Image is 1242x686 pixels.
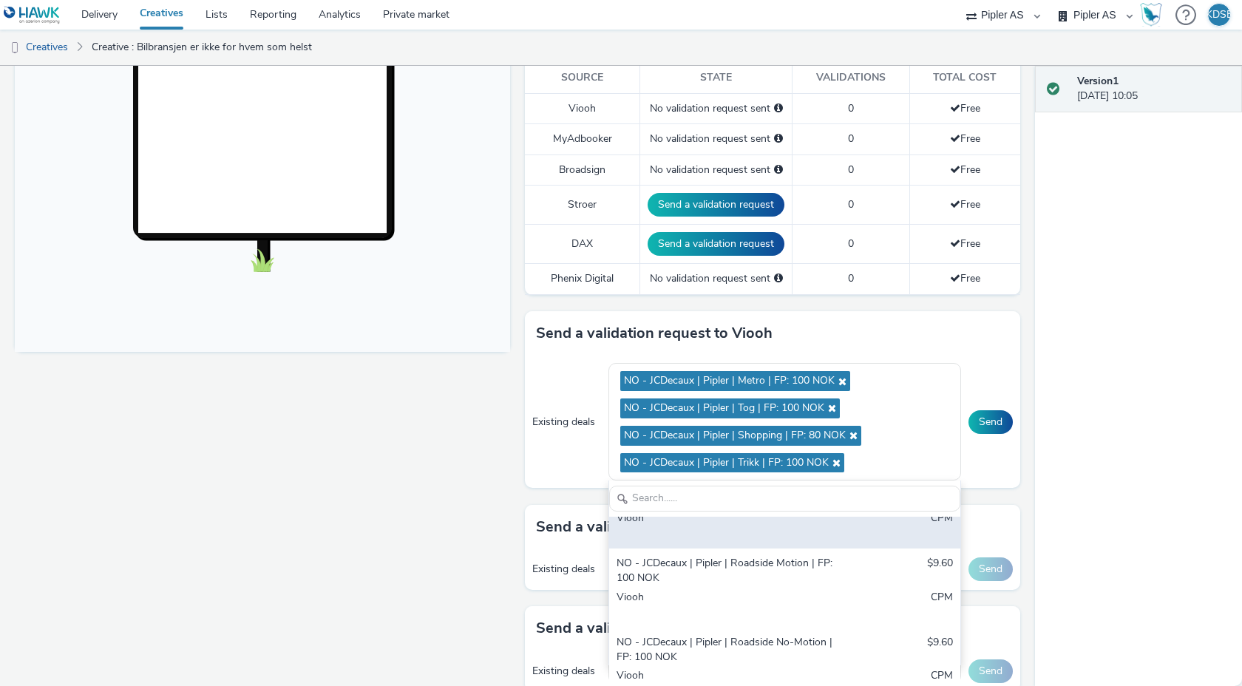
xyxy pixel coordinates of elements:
a: Hawk Academy [1140,3,1168,27]
div: KDSB [1206,4,1233,26]
th: State [640,63,793,93]
img: undefined Logo [4,6,61,24]
button: Send [968,659,1013,683]
div: No validation request sent [648,163,784,177]
h3: Send a validation request to Viooh [536,322,773,344]
span: 0 [848,271,854,285]
button: Send [968,557,1013,581]
div: Viooh [617,590,838,620]
td: MyAdbooker [525,124,640,154]
div: No validation request sent [648,132,784,146]
div: [DATE] 10:05 [1077,74,1230,104]
th: Total cost [909,63,1020,93]
div: $9.60 [927,556,953,586]
span: Free [950,132,980,146]
span: 0 [848,237,854,251]
td: Viooh [525,93,640,123]
span: 0 [848,163,854,177]
div: NO - JCDecaux | Pipler | Roadside No-Motion | FP: 100 NOK [617,635,838,665]
div: Please select a deal below and click on Send to send a validation request to Broadsign. [774,163,783,177]
div: Please select a deal below and click on Send to send a validation request to Viooh. [774,101,783,116]
span: Free [950,237,980,251]
th: Validations [793,63,909,93]
th: Source [525,63,640,93]
h3: Send a validation request to Broadsign [536,516,803,538]
span: Free [950,163,980,177]
span: Free [950,197,980,211]
div: $9.60 [927,635,953,665]
div: Viooh [617,511,838,541]
span: NO - JCDecaux | Pipler | Shopping | FP: 80 NOK [624,429,846,442]
div: Existing deals [532,664,601,679]
div: No validation request sent [648,101,784,116]
div: NO - JCDecaux | Pipler | Roadside Motion | FP: 100 NOK [617,556,838,586]
div: Existing deals [532,415,601,429]
input: Search...... [609,486,960,512]
button: Send [968,410,1013,434]
td: DAX [525,225,640,264]
div: Existing deals [532,562,601,577]
span: NO - JCDecaux | Pipler | Trikk | FP: 100 NOK [624,457,829,469]
td: Phenix Digital [525,264,640,294]
span: 0 [848,101,854,115]
span: 0 [848,132,854,146]
img: Hawk Academy [1140,3,1162,27]
span: Free [950,271,980,285]
button: Send a validation request [648,193,784,217]
button: Send a validation request [648,232,784,256]
div: Please select a deal below and click on Send to send a validation request to MyAdbooker. [774,132,783,146]
div: CPM [931,511,953,541]
span: NO - JCDecaux | Pipler | Metro | FP: 100 NOK [624,375,835,387]
img: dooh [7,41,22,55]
a: Creative : Bilbransjen er ikke for hvem som helst [84,30,319,65]
div: CPM [931,590,953,620]
span: Free [950,101,980,115]
span: 0 [848,197,854,211]
span: NO - JCDecaux | Pipler | Tog | FP: 100 NOK [624,402,824,415]
strong: Version 1 [1077,74,1119,88]
h3: Send a validation request to MyAdbooker [536,617,821,639]
td: Broadsign [525,154,640,185]
div: Please select a deal below and click on Send to send a validation request to Phenix Digital. [774,271,783,286]
div: No validation request sent [648,271,784,286]
td: Stroer [525,186,640,225]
